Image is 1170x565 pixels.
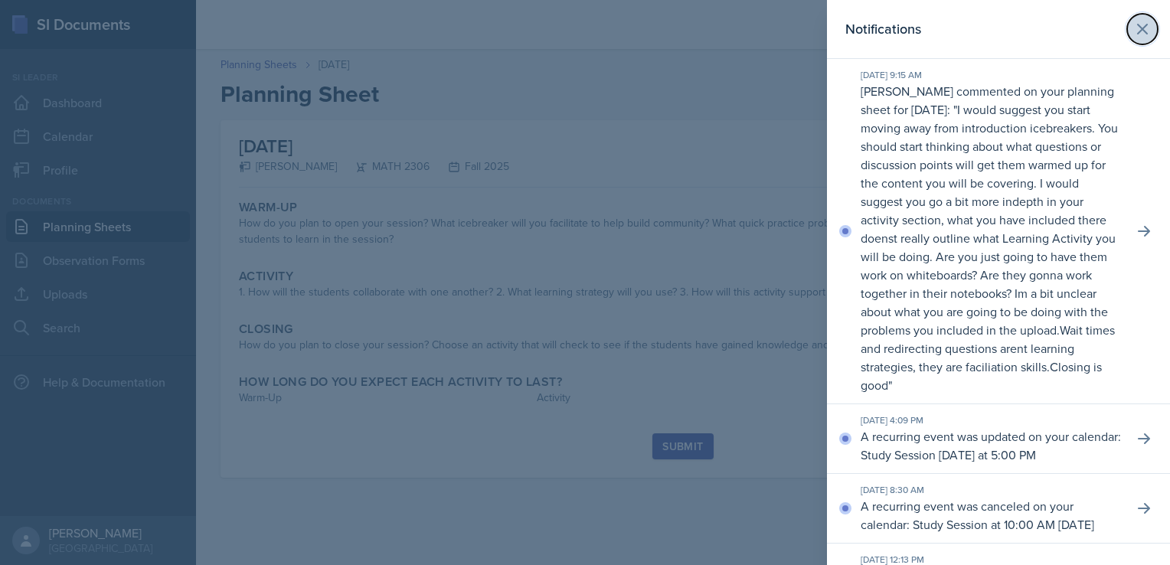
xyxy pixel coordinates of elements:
p: [PERSON_NAME] commented on your planning sheet for [DATE]: " " [861,82,1121,394]
div: [DATE] 4:09 PM [861,413,1121,427]
div: [DATE] 8:30 AM [861,483,1121,497]
p: Wait times and redirecting questions arent learning strategies, they are faciliation skills. [861,322,1115,375]
h2: Notifications [845,18,921,40]
p: I would suggest you start moving away from introduction icebreakers. You should start thinking ab... [861,101,1118,338]
p: A recurring event was updated on your calendar: Study Session [DATE] at 5:00 PM [861,427,1121,464]
p: A recurring event was canceled on your calendar: Study Session at 10:00 AM [DATE] [861,497,1121,534]
div: [DATE] 9:15 AM [861,68,1121,82]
